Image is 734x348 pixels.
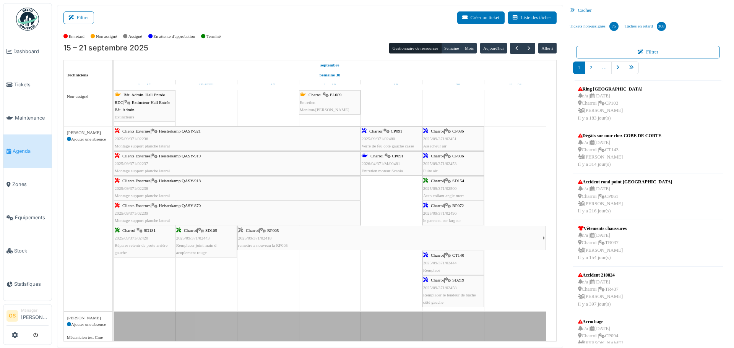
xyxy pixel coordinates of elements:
a: 19 septembre 2025 [383,80,400,90]
div: | [423,252,483,274]
div: n/a | [DATE] Charroi | TR037 [PERSON_NAME] Il y a 154 jour(s) [578,232,627,261]
span: 2025/09/371/02496 [423,211,457,215]
label: Assigné [128,33,142,40]
div: Accident rond point [GEOGRAPHIC_DATA] [578,178,672,185]
div: Cacher [567,5,729,16]
span: SD154 [452,178,464,183]
span: Entretien Manitou/[PERSON_NAME] [300,100,349,112]
a: Maintenance [3,101,52,134]
li: [PERSON_NAME] [21,308,49,324]
span: Charroi [184,228,197,233]
span: Charroi [122,228,135,233]
div: | [423,277,483,306]
span: SD165 [205,228,217,233]
a: Dashboard [3,35,52,68]
label: Terminé [206,33,221,40]
h2: 15 – 21 septembre 2025 [63,44,148,53]
a: Équipements [3,201,52,234]
span: Charroi [246,228,259,233]
span: Remplacé [423,268,440,272]
a: 15 septembre 2025 [318,60,341,70]
span: Montage support planche lateral [115,193,170,198]
div: Ring [GEOGRAPHIC_DATA] [578,86,643,92]
span: 2025/09/371/02451 [423,136,457,141]
span: Charroi [431,278,444,282]
span: Charroi [431,178,444,183]
span: RP065 [267,228,279,233]
span: Charroi [309,92,322,97]
div: Ajouter une absence [67,341,109,347]
a: … [597,62,612,74]
span: EL089 [330,92,341,97]
label: Non assigné [96,33,117,40]
span: Bât. Admin. Hall Entrée RDC [115,92,165,104]
span: 2026/04/371/M/00481 [362,161,400,166]
span: Heisterkamp QASY-921 [159,129,201,133]
div: [PERSON_NAME] [67,315,109,321]
span: Équipements [15,214,49,221]
a: Tickets [3,68,52,101]
div: Dégâts sur mur chez COBE DE CORTE [578,132,661,139]
a: Accident rond point [GEOGRAPHIC_DATA] n/a |[DATE] Charroi |CP061 [PERSON_NAME]Il y a 216 jour(s) [576,176,674,217]
div: | [423,128,483,150]
div: [PERSON_NAME] [67,129,109,136]
button: Gestionnaire de ressources [389,43,441,53]
span: Extincteur Hall Entrée Bât. Admin. [115,100,170,112]
div: 75 [609,22,619,31]
img: Badge_color-CXgf-gQk.svg [16,8,39,31]
span: Verre de feu côté gauche cassé [362,144,414,148]
span: SD181 [144,228,156,233]
span: le panneau sur largeur [423,218,461,223]
div: | [115,128,360,150]
div: | [300,91,360,113]
div: Acrochage [578,318,623,325]
span: remettre a nouveau la RP065 [238,243,288,248]
span: Statistiques [14,280,49,288]
div: 308 [657,22,666,31]
span: 2025/09/371/02237 [115,161,148,166]
span: Heisterkamp QASY-870 [159,203,201,208]
button: Filtrer [63,11,94,24]
button: Suivant [523,43,535,54]
div: Vêtements chaussures [578,225,627,232]
span: 2025/09/371/02453 [423,161,457,166]
div: | [423,152,483,175]
div: n/a | [DATE] Charroi | CT143 [PERSON_NAME] Il y a 314 jour(s) [578,139,661,168]
button: Aujourd'hui [480,43,507,53]
label: En attente d'approbation [153,33,195,40]
span: Montage support planche lateral [115,168,170,173]
button: Créer un ticket [457,11,505,24]
div: Ajouter une absence [67,136,109,142]
span: 2025/09/371/02444 [423,261,457,265]
div: | [115,202,360,224]
a: Statistiques [3,267,52,301]
span: CT140 [452,253,464,257]
span: CP086 [452,129,464,133]
span: SD219 [452,278,464,282]
span: Fuite air [423,168,438,173]
span: Entretien moteur Scania [362,168,403,173]
a: 2 [585,62,597,74]
span: 2025/09/371/02458 [423,285,457,290]
a: 17 septembre 2025 [260,80,277,90]
div: | [115,91,174,121]
div: | [238,227,542,249]
span: Charroi [431,129,444,133]
div: | [362,152,421,175]
span: CP091 [391,129,402,133]
span: Heisterkamp QASY-918 [159,178,201,183]
a: Vêtements chaussures n/a |[DATE] Charroi |TR037 [PERSON_NAME]Il y a 154 jour(s) [576,223,629,263]
div: | [362,128,421,150]
span: Dashboard [13,48,49,55]
a: Ring [GEOGRAPHIC_DATA] n/a |[DATE] Charroi |CP103 [PERSON_NAME]Il y a 183 jour(s) [576,84,645,124]
span: Réparer retenir de porte arrière gauche [115,243,168,255]
span: Assecheur air [423,144,447,148]
div: Mécanicien test Cme [67,334,109,341]
span: Montage support planche lateral [115,144,170,148]
button: Précédent [510,43,523,54]
button: Liste des tâches [508,11,557,24]
span: Maintenance [15,114,49,121]
div: | [115,227,174,256]
span: Montage support planche lateral [115,218,170,223]
div: Ajouter une absence [67,321,109,328]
